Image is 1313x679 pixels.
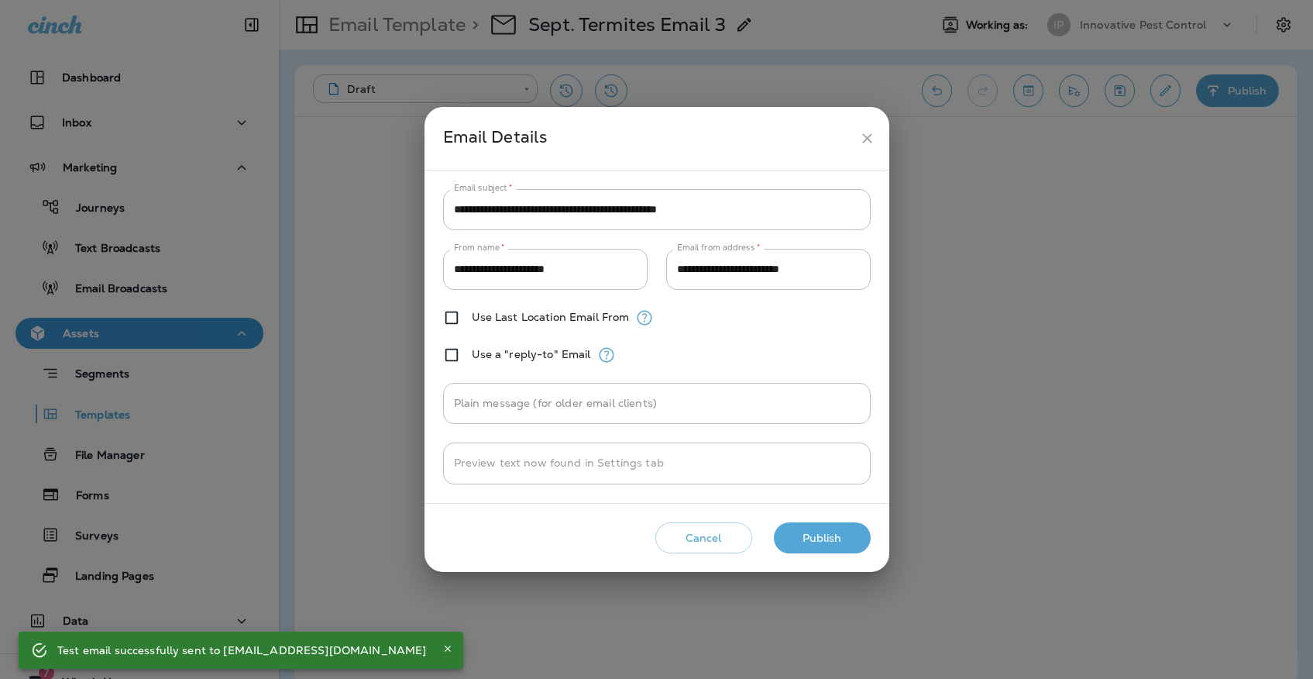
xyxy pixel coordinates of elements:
[454,242,505,253] label: From name
[438,639,457,658] button: Close
[853,124,882,153] button: close
[443,124,853,153] div: Email Details
[655,522,752,554] button: Cancel
[454,182,513,194] label: Email subject
[472,311,630,323] label: Use Last Location Email From
[774,522,871,554] button: Publish
[57,636,426,664] div: Test email successfully sent to [EMAIL_ADDRESS][DOMAIN_NAME]
[677,242,760,253] label: Email from address
[472,348,591,360] label: Use a "reply-to" Email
